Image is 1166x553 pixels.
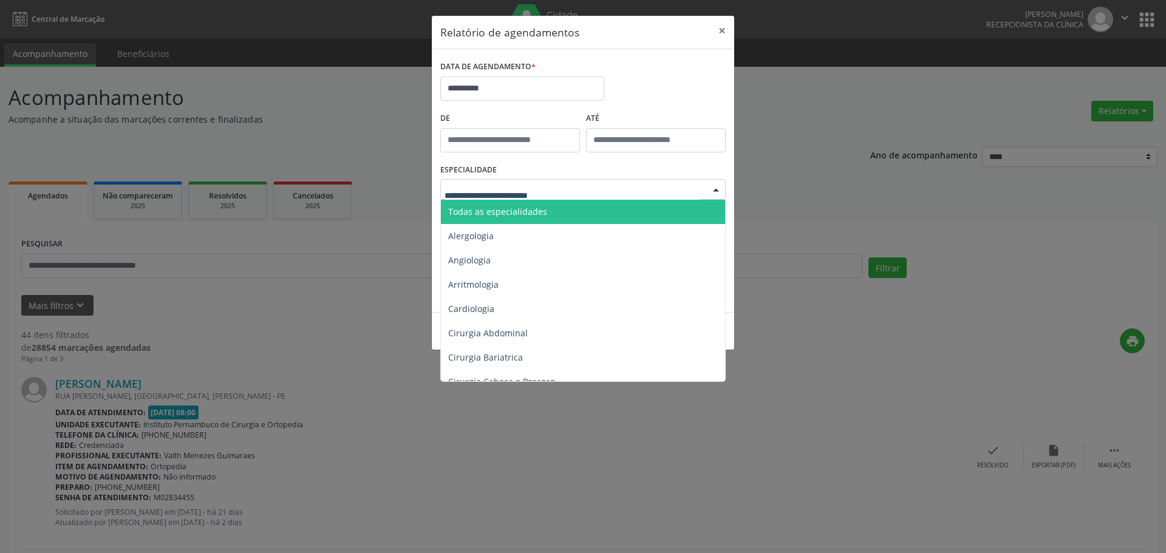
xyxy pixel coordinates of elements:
[448,376,555,387] span: Cirurgia Cabeça e Pescoço
[448,254,491,266] span: Angiologia
[710,16,734,46] button: Close
[440,24,579,40] h5: Relatório de agendamentos
[448,327,528,339] span: Cirurgia Abdominal
[448,303,494,314] span: Cardiologia
[448,279,499,290] span: Arritmologia
[448,351,523,363] span: Cirurgia Bariatrica
[440,161,497,180] label: ESPECIALIDADE
[440,109,580,128] label: De
[586,109,726,128] label: ATÉ
[440,58,536,76] label: DATA DE AGENDAMENTO
[448,206,547,217] span: Todas as especialidades
[448,230,494,242] span: Alergologia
